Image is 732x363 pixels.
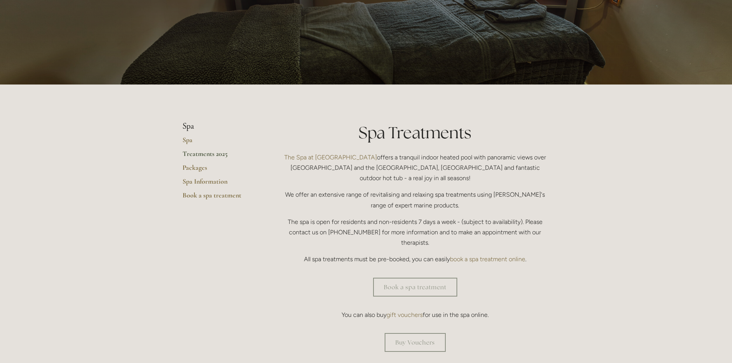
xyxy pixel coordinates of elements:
[183,191,256,205] a: Book a spa treatment
[183,163,256,177] a: Packages
[281,189,550,210] p: We offer an extensive range of revitalising and relaxing spa treatments using [PERSON_NAME]'s ran...
[284,154,377,161] a: The Spa at [GEOGRAPHIC_DATA]
[281,310,550,320] p: You can also buy for use in the spa online.
[281,152,550,184] p: offers a tranquil indoor heated pool with panoramic views over [GEOGRAPHIC_DATA] and the [GEOGRAP...
[373,278,457,297] a: Book a spa treatment
[183,136,256,149] a: Spa
[385,333,446,352] a: Buy Vouchers
[281,217,550,248] p: The spa is open for residents and non-residents 7 days a week - (subject to availability). Please...
[183,149,256,163] a: Treatments 2025
[387,311,423,318] a: gift vouchers
[281,254,550,264] p: All spa treatments must be pre-booked, you can easily .
[183,121,256,131] li: Spa
[281,121,550,144] h1: Spa Treatments
[450,255,525,263] a: book a spa treatment online
[183,177,256,191] a: Spa Information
